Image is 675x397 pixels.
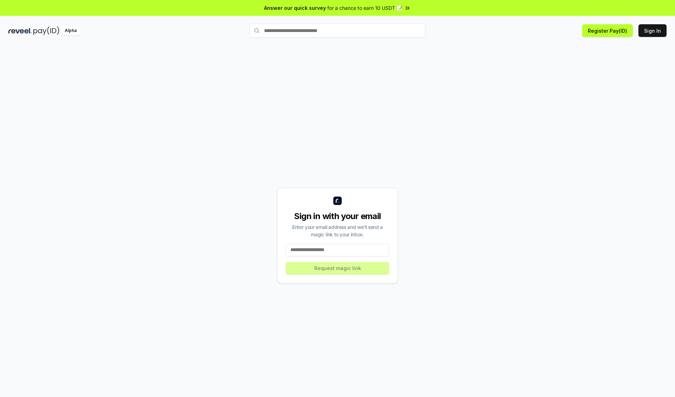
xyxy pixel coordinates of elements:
span: for a chance to earn 10 USDT 📝 [327,4,403,12]
div: Alpha [61,26,81,35]
div: Sign in with your email [286,211,389,222]
img: reveel_dark [8,26,32,35]
button: Sign In [638,24,667,37]
button: Register Pay(ID) [582,24,633,37]
div: Enter your email address and we’ll send a magic link to your inbox. [286,223,389,238]
span: Answer our quick survey [264,4,326,12]
img: logo_small [333,197,342,205]
img: pay_id [33,26,59,35]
